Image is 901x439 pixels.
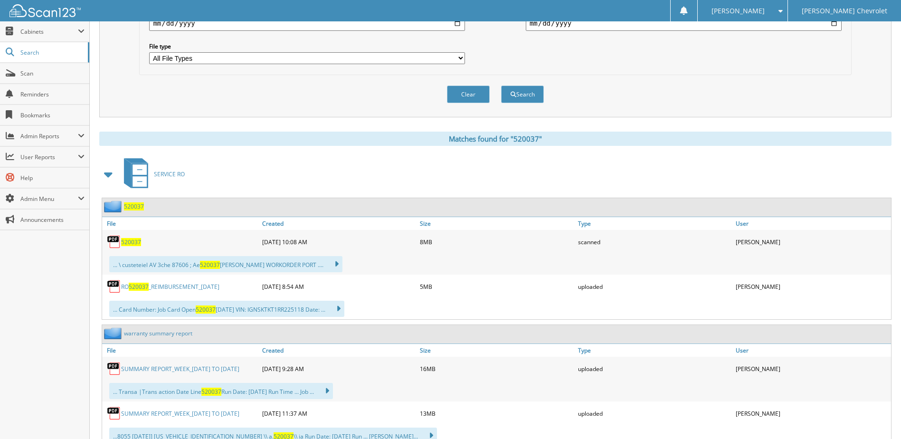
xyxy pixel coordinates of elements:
span: Announcements [20,216,85,224]
a: Size [417,217,575,230]
a: SERVICE RO [118,155,185,193]
span: [PERSON_NAME] Chevrolet [802,8,887,14]
a: Type [576,344,733,357]
span: Scan [20,69,85,77]
span: Bookmarks [20,111,85,119]
a: 520037 [121,238,141,246]
iframe: Chat Widget [854,393,901,439]
div: ... Transa |Trans action Date Line Run Date: [DATE] Run Time ... Job ... [109,383,333,399]
div: uploaded [576,359,733,378]
a: Type [576,217,733,230]
div: ... Card Number: Job Card Open [DATE] VIN: IGNSKTKT1RR225118 Date: ... [109,301,344,317]
label: File type [149,42,465,50]
img: folder2.png [104,327,124,339]
a: 520037 [124,202,144,210]
span: SERVICE RO [154,170,185,178]
span: Cabinets [20,28,78,36]
a: User [733,344,891,357]
div: Matches found for "520037" [99,132,892,146]
a: File [102,217,260,230]
div: [PERSON_NAME] [733,359,891,378]
span: User Reports [20,153,78,161]
div: [PERSON_NAME] [733,232,891,251]
a: SUMMARY REPORT_WEEK_[DATE] TO [DATE] [121,410,239,418]
img: PDF.png [107,362,121,376]
div: [DATE] 8:54 AM [260,277,417,296]
button: Search [501,86,544,103]
span: 520037 [129,283,149,291]
span: [PERSON_NAME] [711,8,765,14]
img: scan123-logo-white.svg [9,4,81,17]
div: 13MB [417,404,575,423]
div: 8MB [417,232,575,251]
img: PDF.png [107,406,121,420]
span: Admin Reports [20,132,78,140]
div: [PERSON_NAME] [733,277,891,296]
span: 520037 [201,388,221,396]
img: folder2.png [104,200,124,212]
span: 520037 [200,261,220,269]
input: end [526,16,842,31]
button: Clear [447,86,490,103]
div: [DATE] 10:08 AM [260,232,417,251]
a: Created [260,217,417,230]
img: PDF.png [107,235,121,249]
div: scanned [576,232,733,251]
span: Help [20,174,85,182]
div: 16MB [417,359,575,378]
a: File [102,344,260,357]
a: Size [417,344,575,357]
div: uploaded [576,277,733,296]
span: Admin Menu [20,195,78,203]
span: Search [20,48,83,57]
div: [DATE] 9:28 AM [260,359,417,378]
a: SUMMARY REPORT_WEEK_[DATE] TO [DATE] [121,365,239,373]
div: ... \ custeteiel AV 3che 87606 ; Ae [PERSON_NAME] WORKORDER PORT .... [109,256,342,272]
span: Reminders [20,90,85,98]
input: start [149,16,465,31]
div: 5MB [417,277,575,296]
a: warranty summary report [124,329,192,337]
a: User [733,217,891,230]
div: [PERSON_NAME] [733,404,891,423]
a: RO520037_REIMBURSEMENT_[DATE] [121,283,219,291]
div: [DATE] 11:37 AM [260,404,417,423]
span: 520037 [196,305,216,314]
div: uploaded [576,404,733,423]
img: PDF.png [107,279,121,294]
a: Created [260,344,417,357]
